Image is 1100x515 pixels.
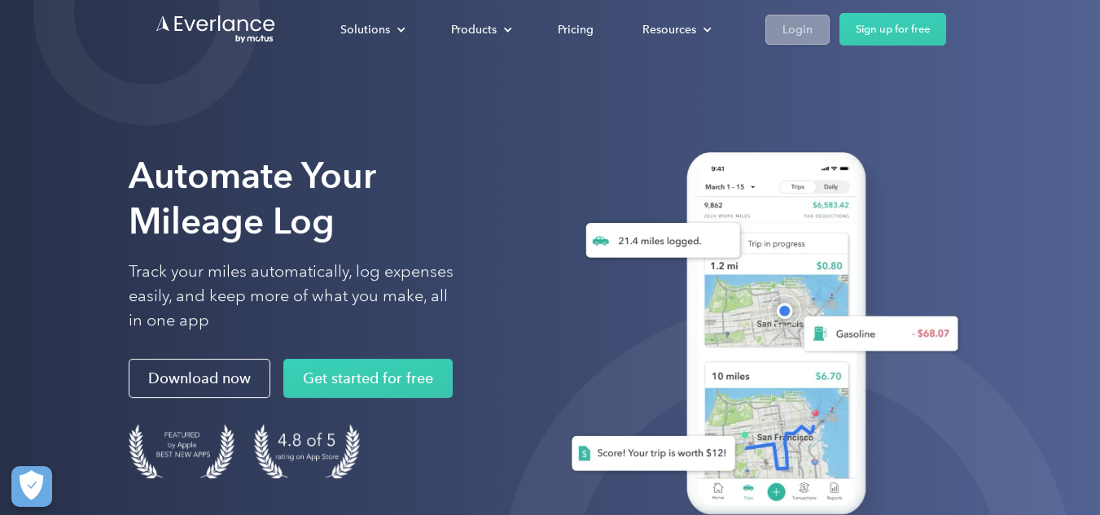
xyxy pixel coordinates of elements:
a: Sign up for free [839,13,946,46]
img: 4.9 out of 5 stars on the app store [254,424,360,478]
img: Badge for Featured by Apple Best New Apps [129,424,234,478]
div: Resources [642,20,696,40]
p: Track your miles automatically, log expenses easily, and keep more of what you make, all in one app [129,260,454,333]
a: Login [765,15,830,45]
a: Download now [129,359,270,398]
button: Cookies Settings [11,466,52,507]
div: Products [435,15,525,44]
div: Login [782,20,813,40]
div: Solutions [340,20,390,40]
div: Pricing [558,20,594,40]
a: Get started for free [283,359,453,398]
a: Pricing [541,15,610,44]
div: Products [451,20,497,40]
div: Resources [626,15,725,44]
div: Solutions [324,15,419,44]
a: Go to homepage [155,14,277,45]
strong: Automate Your Mileage Log [129,154,376,242]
